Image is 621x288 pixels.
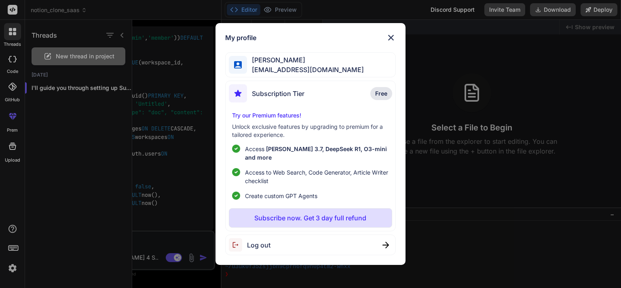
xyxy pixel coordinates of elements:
img: close [386,33,396,43]
span: Log out [247,240,270,250]
img: profile [234,61,242,69]
p: Unlock exclusive features by upgrading to premium for a tailored experience. [232,123,389,139]
span: Create custom GPT Agents [245,192,317,200]
span: Free [375,90,387,98]
img: checklist [232,192,240,200]
span: Subscription Tier [252,89,304,98]
h1: My profile [225,33,256,43]
p: Access [245,145,389,162]
img: logout [229,238,247,252]
span: [EMAIL_ADDRESS][DOMAIN_NAME] [247,65,364,75]
img: close [382,242,389,248]
span: [PERSON_NAME] 3.7, DeepSeek R1, O3-mini and more [245,145,387,161]
p: Try our Premium features! [232,111,389,119]
img: checklist [232,168,240,176]
img: checklist [232,145,240,153]
img: subscription [229,84,247,102]
button: Subscribe now. Get 3 day full refund [229,208,392,228]
p: Subscribe now. Get 3 day full refund [254,213,366,223]
span: Access to Web Search, Code Generator, Article Writer checklist [245,168,389,185]
span: [PERSON_NAME] [247,55,364,65]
